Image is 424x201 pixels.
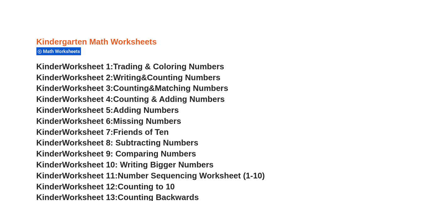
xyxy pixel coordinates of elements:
[113,94,225,104] span: Counting & Adding Numbers
[62,160,214,169] span: Worksheet 10: Writing Bigger Numbers
[36,37,388,47] h3: Kindergarten Math Worksheets
[36,62,224,71] a: KinderWorksheet 1:Trading & Coloring Numbers
[36,127,169,137] a: KinderWorksheet 7:Friends of Ten
[36,182,62,191] span: Kinder
[62,149,196,158] span: Worksheet 9: Comparing Numbers
[36,83,228,93] a: KinderWorksheet 3:Counting&Matching Numbers
[113,83,149,93] span: Counting
[62,116,113,126] span: Worksheet 6:
[62,182,118,191] span: Worksheet 12:
[36,149,62,158] span: Kinder
[36,94,62,104] span: Kinder
[118,182,175,191] span: Counting to 10
[36,47,81,56] div: Math Worksheets
[113,116,181,126] span: Missing Numbers
[43,49,82,54] span: Math Worksheets
[62,73,113,82] span: Worksheet 2:
[36,62,62,71] span: Kinder
[36,138,198,147] a: KinderWorksheet 8: Subtracting Numbers
[62,62,113,71] span: Worksheet 1:
[319,130,424,201] iframe: Chat Widget
[62,171,118,180] span: Worksheet 11:
[113,73,141,82] span: Writing
[36,105,179,115] a: KinderWorksheet 5:Adding Numbers
[36,171,62,180] span: Kinder
[113,62,224,71] span: Trading & Coloring Numbers
[36,160,214,169] a: KinderWorksheet 10: Writing Bigger Numbers
[36,73,221,82] a: KinderWorksheet 2:Writing&Counting Numbers
[36,105,62,115] span: Kinder
[36,116,62,126] span: Kinder
[36,127,62,137] span: Kinder
[36,138,62,147] span: Kinder
[62,138,198,147] span: Worksheet 8: Subtracting Numbers
[36,149,196,158] a: KinderWorksheet 9: Comparing Numbers
[36,116,181,126] a: KinderWorksheet 6:Missing Numbers
[113,127,169,137] span: Friends of Ten
[113,105,179,115] span: Adding Numbers
[62,94,113,104] span: Worksheet 4:
[62,105,113,115] span: Worksheet 5:
[36,160,62,169] span: Kinder
[62,83,113,93] span: Worksheet 3:
[36,73,62,82] span: Kinder
[36,94,225,104] a: KinderWorksheet 4:Counting & Adding Numbers
[118,171,265,180] span: Number Sequencing Worksheet (1-10)
[62,127,113,137] span: Worksheet 7:
[155,83,228,93] span: Matching Numbers
[36,83,62,93] span: Kinder
[147,73,220,82] span: Counting Numbers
